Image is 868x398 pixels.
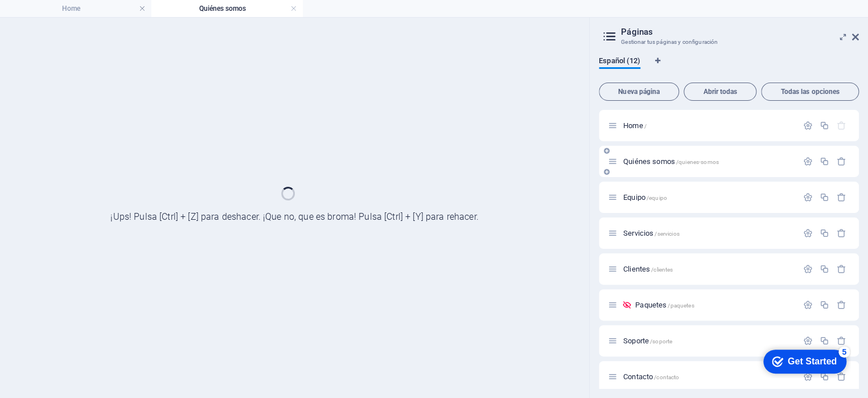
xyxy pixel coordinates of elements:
[620,373,797,380] div: Contacto/contacto
[9,6,92,30] div: Get Started 5 items remaining, 0% complete
[820,157,829,166] div: Duplicar
[34,13,83,23] div: Get Started
[599,83,679,101] button: Nueva página
[820,192,829,202] div: Duplicar
[620,194,797,201] div: Equipo/equipo
[761,83,859,101] button: Todas las opciones
[837,336,846,346] div: Eliminar
[620,229,797,237] div: Servicios/servicios
[623,337,672,345] span: Haz clic para abrir la página
[623,121,647,130] span: Haz clic para abrir la página
[623,157,719,166] span: Quiénes somos
[803,157,813,166] div: Configuración
[651,266,673,273] span: /clientes
[599,56,859,78] div: Pestañas de idiomas
[803,228,813,238] div: Configuración
[803,336,813,346] div: Configuración
[668,302,694,309] span: /paquetes
[620,265,797,273] div: Clientes/clientes
[632,301,797,309] div: Paquetes/paquetes
[650,338,672,344] span: /soporte
[837,264,846,274] div: Eliminar
[837,121,846,130] div: La página principal no puede eliminarse
[620,337,797,344] div: Soporte/soporte
[654,374,679,380] span: /contacto
[820,264,829,274] div: Duplicar
[647,195,667,201] span: /equipo
[803,192,813,202] div: Configuración
[623,193,667,202] span: Haz clic para abrir la página
[837,228,846,238] div: Eliminar
[803,264,813,274] div: Configuración
[837,192,846,202] div: Eliminar
[689,88,751,95] span: Abrir todas
[655,231,679,237] span: /servicios
[766,88,854,95] span: Todas las opciones
[837,300,846,310] div: Eliminar
[803,121,813,130] div: Configuración
[820,300,829,310] div: Duplicar
[151,2,303,15] h4: Quiénes somos
[635,301,694,309] span: Haz clic para abrir la página
[837,157,846,166] div: Eliminar
[621,37,836,47] h3: Gestionar tus páginas y configuración
[623,372,679,381] span: Haz clic para abrir la página
[820,121,829,130] div: Duplicar
[623,229,680,237] span: Haz clic para abrir la página
[620,158,797,165] div: Quiénes somos/quienes-somos
[644,123,647,129] span: /
[621,27,859,37] h2: Páginas
[820,228,829,238] div: Duplicar
[604,88,674,95] span: Nueva página
[599,54,640,70] span: Español (12)
[820,336,829,346] div: Duplicar
[803,300,813,310] div: Configuración
[684,83,756,101] button: Abrir todas
[620,122,797,129] div: Home/
[623,265,673,273] span: Haz clic para abrir la página
[84,2,96,14] div: 5
[676,159,719,165] span: /quienes-somos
